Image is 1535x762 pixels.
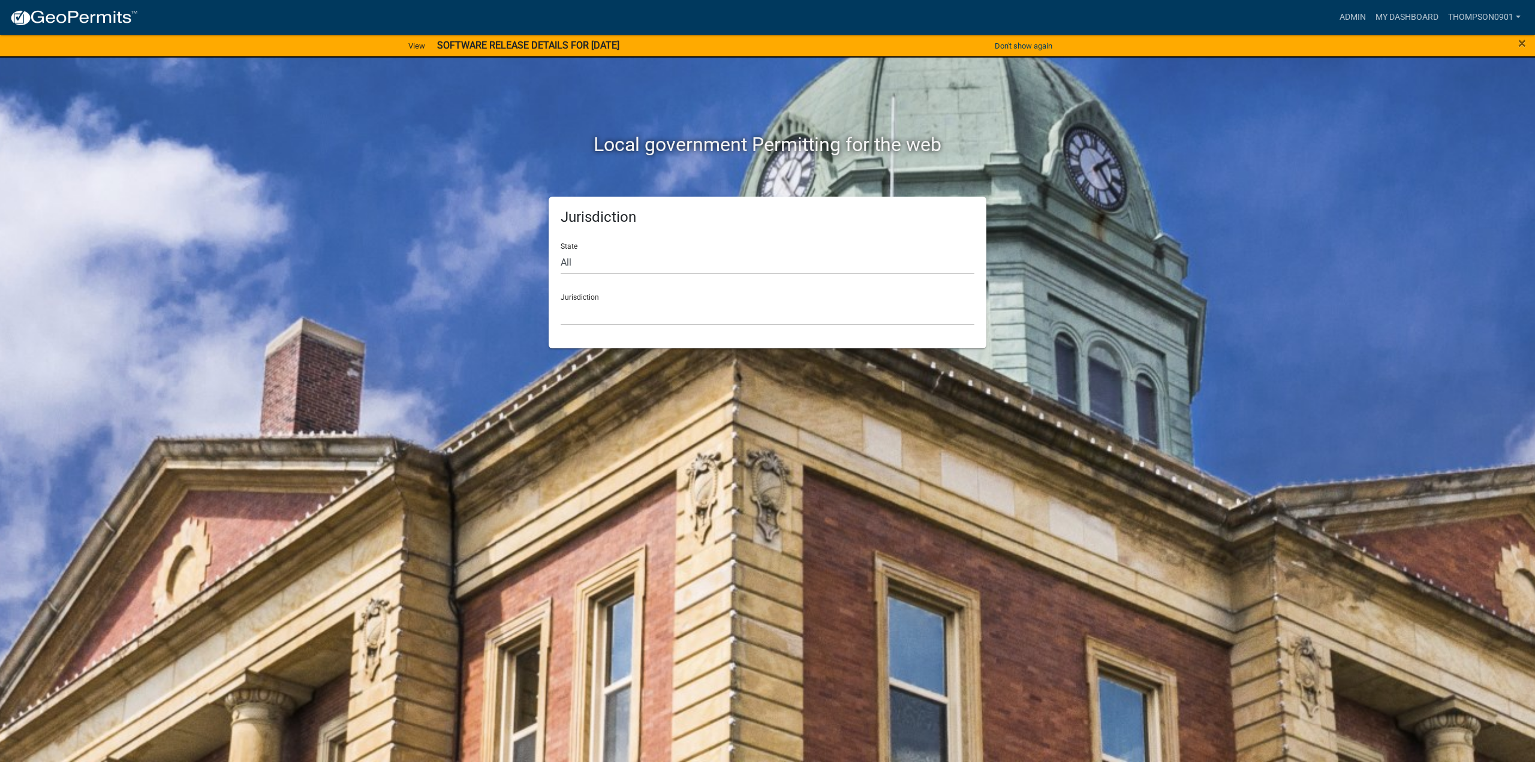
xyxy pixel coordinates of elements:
button: Close [1518,36,1526,50]
a: Admin [1335,6,1371,29]
a: My Dashboard [1371,6,1443,29]
span: × [1518,35,1526,52]
button: Don't show again [990,36,1057,56]
h5: Jurisdiction [561,209,974,226]
a: View [404,36,430,56]
a: thompson0901 [1443,6,1525,29]
strong: SOFTWARE RELEASE DETAILS FOR [DATE] [437,40,619,51]
h2: Local government Permitting for the web [435,133,1100,156]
